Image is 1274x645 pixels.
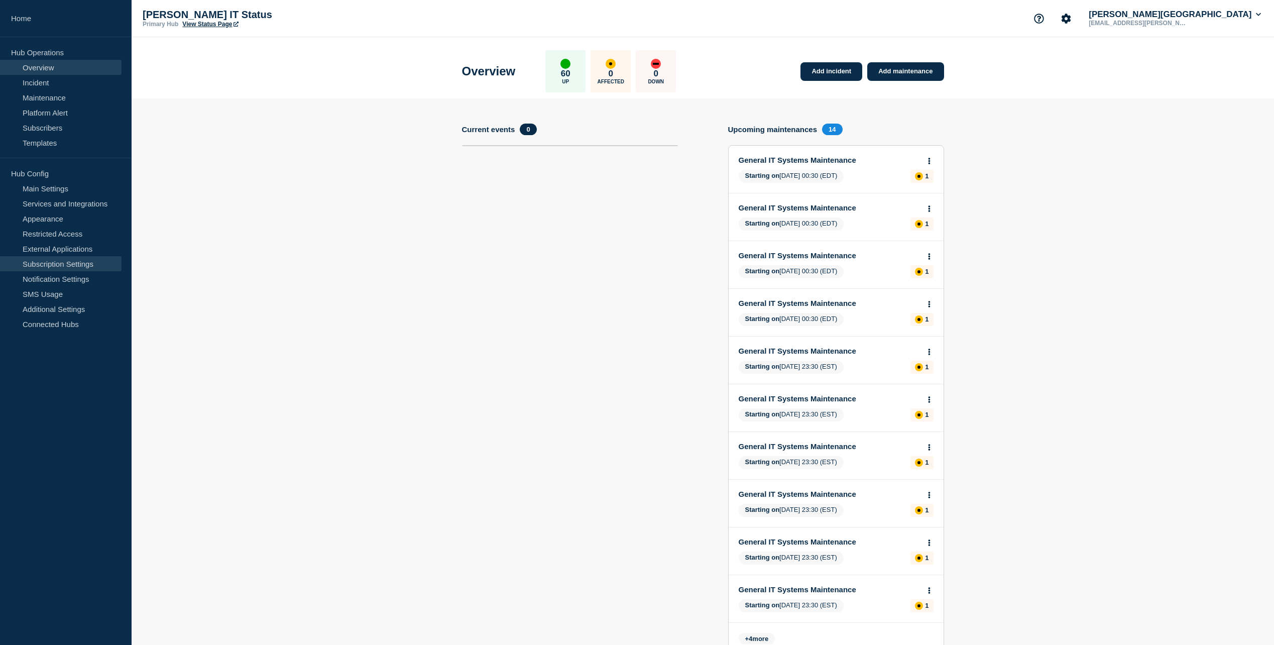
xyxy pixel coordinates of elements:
span: [DATE] 00:30 (EDT) [739,218,844,231]
p: 1 [925,602,929,609]
span: [DATE] 00:30 (EDT) [739,265,844,278]
div: affected [606,59,616,69]
div: affected [915,172,923,180]
div: up [560,59,570,69]
div: affected [915,411,923,419]
a: General IT Systems Maintenance [739,156,920,164]
button: Support [1028,8,1050,29]
div: affected [915,506,923,514]
h4: Current events [462,125,515,134]
h1: Overview [462,64,516,78]
p: Down [648,79,664,84]
span: 0 [520,124,536,135]
p: 1 [925,459,929,466]
a: View Status Page [182,21,238,28]
a: General IT Systems Maintenance [739,442,920,451]
a: General IT Systems Maintenance [739,347,920,355]
a: Add maintenance [867,62,944,81]
span: [DATE] 23:30 (EST) [739,504,844,517]
p: 1 [925,411,929,418]
span: Starting on [745,601,780,609]
p: 0 [654,69,658,79]
span: [DATE] 00:30 (EDT) [739,313,844,326]
p: Primary Hub [143,21,178,28]
a: Add incident [800,62,862,81]
a: General IT Systems Maintenance [739,585,920,594]
div: down [651,59,661,69]
span: [DATE] 00:30 (EDT) [739,170,844,183]
p: [PERSON_NAME] IT Status [143,9,343,21]
p: 1 [925,220,929,228]
p: 1 [925,506,929,514]
p: [EMAIL_ADDRESS][PERSON_NAME][DOMAIN_NAME] [1087,20,1191,27]
p: 1 [925,268,929,275]
a: General IT Systems Maintenance [739,537,920,546]
span: 4 [749,635,752,642]
span: [DATE] 23:30 (EST) [739,361,844,374]
a: General IT Systems Maintenance [739,251,920,260]
p: 1 [925,315,929,323]
div: affected [915,554,923,562]
span: [DATE] 23:30 (EST) [739,552,844,565]
p: Up [562,79,569,84]
h4: Upcoming maintenances [728,125,818,134]
span: [DATE] 23:30 (EST) [739,456,844,469]
a: General IT Systems Maintenance [739,299,920,307]
span: 14 [822,124,842,135]
span: Starting on [745,267,780,275]
div: affected [915,268,923,276]
span: Starting on [745,220,780,227]
span: [DATE] 23:30 (EST) [739,599,844,612]
span: + more [739,633,775,644]
span: Starting on [745,458,780,466]
div: affected [915,363,923,371]
p: Affected [598,79,624,84]
a: General IT Systems Maintenance [739,203,920,212]
span: Starting on [745,172,780,179]
button: [PERSON_NAME][GEOGRAPHIC_DATA] [1087,10,1263,20]
p: 60 [561,69,570,79]
a: General IT Systems Maintenance [739,490,920,498]
button: Account settings [1056,8,1077,29]
p: 0 [609,69,613,79]
span: Starting on [745,410,780,418]
div: affected [915,315,923,324]
div: affected [915,220,923,228]
span: [DATE] 23:30 (EST) [739,408,844,421]
p: 1 [925,363,929,371]
a: General IT Systems Maintenance [739,394,920,403]
span: Starting on [745,363,780,370]
p: 1 [925,554,929,562]
div: affected [915,602,923,610]
div: affected [915,459,923,467]
span: Starting on [745,554,780,561]
span: Starting on [745,506,780,513]
span: Starting on [745,315,780,322]
p: 1 [925,172,929,180]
